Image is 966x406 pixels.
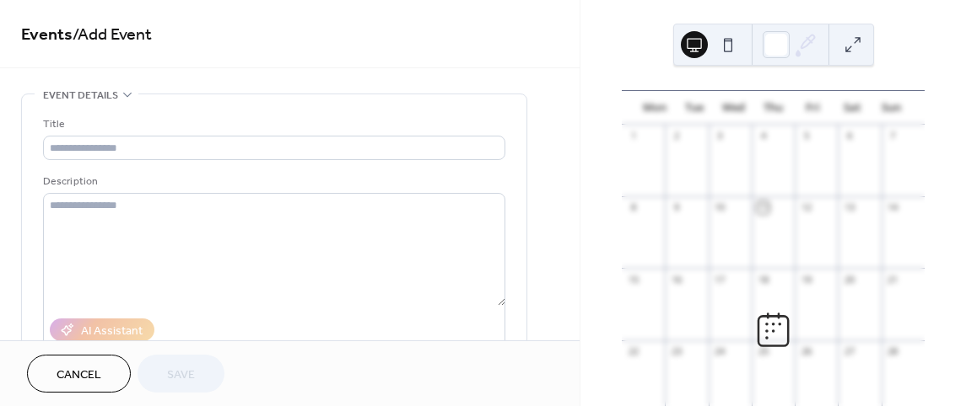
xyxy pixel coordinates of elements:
div: 17 [714,273,726,286]
div: 16 [670,273,683,286]
div: 9 [670,201,683,214]
div: Mon [635,91,675,125]
div: 25 [757,345,769,358]
span: Event details [43,87,118,104]
div: Description [43,173,502,190]
div: 28 [887,345,899,358]
div: 7 [887,130,899,142]
div: 10 [714,201,726,214]
div: 2 [670,130,683,142]
a: Events [21,19,73,51]
div: Tue [675,91,715,125]
div: 26 [800,345,812,358]
div: 12 [800,201,812,214]
div: 21 [887,273,899,286]
div: 27 [843,345,855,358]
div: Title [43,115,502,133]
div: 22 [627,345,640,358]
div: Sat [833,91,872,125]
div: 1 [627,130,640,142]
span: / Add Event [73,19,152,51]
div: 4 [757,130,769,142]
div: 20 [843,273,855,286]
div: 15 [627,273,640,286]
div: 8 [627,201,640,214]
div: 6 [843,130,855,142]
div: 18 [757,273,769,286]
div: 5 [800,130,812,142]
button: Cancel [27,355,131,393]
div: Wed [714,91,753,125]
div: 3 [714,130,726,142]
div: 11 [757,201,769,214]
div: Fri [793,91,833,125]
span: Cancel [57,366,101,384]
div: 13 [843,201,855,214]
div: 19 [800,273,812,286]
div: 24 [714,345,726,358]
div: Thu [753,91,793,125]
div: 14 [887,201,899,214]
div: 23 [670,345,683,358]
div: Sun [872,91,911,125]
